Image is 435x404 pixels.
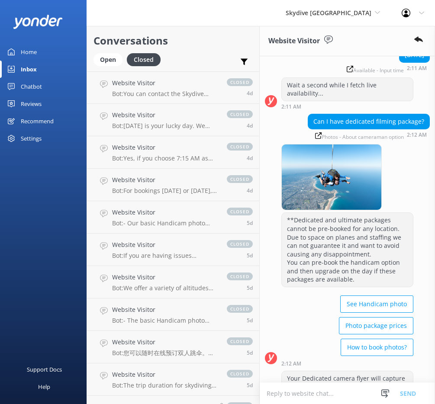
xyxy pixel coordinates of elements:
h4: Website Visitor [112,143,218,152]
img: yonder-white-logo.png [13,15,63,29]
span: closed [227,110,253,118]
p: Bot: Yes, if you choose 7:15 AM as your planned time, you may be back in [GEOGRAPHIC_DATA] around... [112,154,218,162]
a: Closed [127,55,165,64]
a: Website VisitorBot:We offer a variety of altitudes for skydiving, with all dropzones providing ju... [87,266,259,298]
p: Bot: - Our basic Handicam photo package is $129 per person and includes photos of your entire exp... [112,219,218,227]
a: Open [93,55,127,64]
h2: Conversations [93,32,253,49]
p: Bot: [DATE] is your lucky day. We have exclusive offers when you book direct! Visit our specials ... [112,122,218,130]
span: Skydive [GEOGRAPHIC_DATA] [286,9,371,17]
a: Website VisitorBot:[DATE] is your lucky day. We have exclusive offers when you book direct! Visit... [87,104,259,136]
div: Sep 16 2024 06:12pm (UTC +10:00) Australia/Brisbane [308,131,430,140]
span: Sep 11 2025 05:10pm (UTC +10:00) Australia/Brisbane [247,252,253,259]
span: Sep 11 2025 04:59pm (UTC +10:00) Australia/Brisbane [247,284,253,292]
span: Sep 12 2025 01:28am (UTC +10:00) Australia/Brisbane [247,122,253,129]
span: closed [227,208,253,215]
span: closed [227,78,253,86]
h4: Website Visitor [112,175,218,185]
a: Website VisitorBot:If you are having issues retrieving your photos and videos, please note that f... [87,234,259,266]
div: Open [93,53,122,66]
div: Help [38,378,50,395]
h4: Website Visitor [112,370,218,379]
p: Bot: For bookings [DATE] or [DATE], please call us at [PHONE_NUMBER]. [112,187,218,195]
h3: Website Visitor [268,35,320,47]
strong: 2:11 AM [281,104,301,109]
button: Photo package prices [339,317,413,334]
div: Sep 16 2024 06:11pm (UTC +10:00) Australia/Brisbane [281,103,413,109]
div: Wait a second while I fetch live availability... [282,78,413,101]
span: Sep 11 2025 12:26pm (UTC +10:00) Australia/Brisbane [247,382,253,389]
h4: Website Visitor [112,110,218,120]
button: How to book photos? [341,339,413,356]
span: closed [227,240,253,248]
span: closed [227,273,253,280]
p: Bot: You can contact the Skydive Australia team by calling [PHONE_NUMBER] from 8 am - 7 pm (AEST ... [112,90,218,98]
div: Sep 16 2024 06:12pm (UTC +10:00) Australia/Brisbane [281,360,413,366]
h4: Website Visitor [112,273,218,282]
button: See Handicam photo [340,295,413,313]
h4: Website Visitor [112,337,218,347]
h4: Website Visitor [112,78,218,88]
span: Sep 12 2025 01:12am (UTC +10:00) Australia/Brisbane [247,154,253,162]
span: closed [227,337,253,345]
h4: Website Visitor [112,240,218,250]
div: **Dedicated and ultimate packages cannot be pre-booked for any location. Due to space on planes a... [282,213,413,287]
span: Sep 11 2025 03:18pm (UTC +10:00) Australia/Brisbane [247,317,253,324]
p: Bot: If you are having issues retrieving your photos and videos, please note that footage can tak... [112,252,218,260]
span: Sep 11 2025 01:37pm (UTC +10:00) Australia/Brisbane [247,349,253,356]
a: Website VisitorBot:For bookings [DATE] or [DATE], please call us at [PHONE_NUMBER].closed4d [87,169,259,201]
h4: Website Visitor [112,305,218,314]
p: Bot: 您可以随时在线预订双人跳伞。建议至少提前两周预订，因为我们的飞机座位可能很快就会被预订满。 [112,349,218,357]
div: Recommend [21,112,54,130]
div: Closed [127,53,161,66]
p: Bot: We offer a variety of altitudes for skydiving, with all dropzones providing jumps up to 15,0... [112,284,218,292]
div: Sep 16 2024 06:11pm (UTC +10:00) Australia/Brisbane [344,65,430,73]
span: closed [227,370,253,378]
div: Settings [21,130,42,147]
div: Can I have dedicated filming package? [308,114,429,129]
a: Website VisitorBot:您可以随时在线预订双人跳伞。建议至少提前两周预订，因为我们的飞机座位可能很快就会被预订满。closed5d [87,331,259,363]
div: Support Docs [27,361,62,378]
div: Home [21,43,37,61]
div: Inbox [21,61,37,78]
span: Available - Input time [347,66,404,73]
a: Website VisitorBot:The trip duration for skydiving usually takes a couple of hours, but you shoul... [87,363,259,396]
div: Reviews [21,95,42,112]
h4: Website Visitor [112,208,218,217]
p: Bot: The trip duration for skydiving usually takes a couple of hours, but you should set aside 4 ... [112,382,218,389]
span: closed [227,305,253,313]
a: Website VisitorBot:Yes, if you choose 7:15 AM as your planned time, you may be back in [GEOGRAPHI... [87,136,259,169]
span: Photos - About cameraman option [315,132,404,140]
span: Sep 12 2025 01:34am (UTC +10:00) Australia/Brisbane [247,90,253,97]
span: Sep 11 2025 09:13pm (UTC +10:00) Australia/Brisbane [247,219,253,227]
div: Chatbot [21,78,42,95]
strong: 2:11 AM [407,66,427,73]
strong: 2:12 AM [281,361,301,366]
span: closed [227,175,253,183]
a: Website VisitorBot:You can contact the Skydive Australia team by calling [PHONE_NUMBER] from 8 am... [87,71,259,104]
span: Sep 12 2025 12:25am (UTC +10:00) Australia/Brisbane [247,187,253,194]
a: Website VisitorBot:- Our basic Handicam photo package is $129 per person and includes photos of y... [87,201,259,234]
p: Bot: - The basic Handicam photo package costs $129 per person and includes photos of your entire ... [112,317,218,324]
a: Website VisitorBot:- The basic Handicam photo package costs $129 per person and includes photos o... [87,298,259,331]
strong: 2:12 AM [407,132,427,140]
span: closed [227,143,253,151]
